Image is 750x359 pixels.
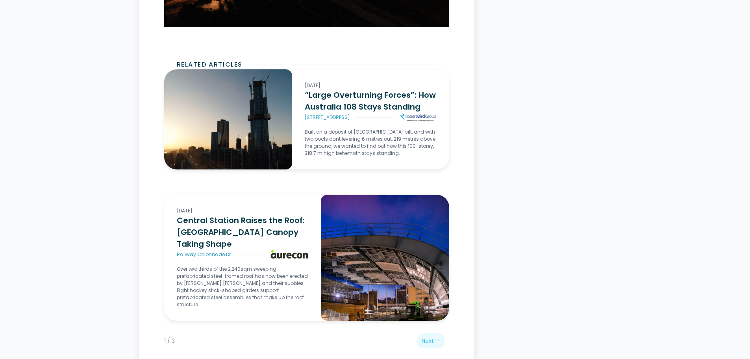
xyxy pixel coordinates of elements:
a: Central Station Raises the Roof: Northern Concourse Canopy Taking Shape[DATE]Central Station Rais... [164,195,449,321]
div: Page 1 of 3 [164,337,175,345]
div: List [164,333,449,348]
div: [STREET_ADDRESS] [305,114,350,121]
h3: Central Station Raises the Roof: [GEOGRAPHIC_DATA] Canopy Taking Shape [177,214,308,250]
a: Next Page [417,333,445,348]
div: [DATE] [177,207,308,214]
img: Central Station Raises the Roof: Northern Concourse Canopy Taking Shape [270,250,308,259]
h2: Related Articles [177,60,243,69]
p: Built on a deposit of [GEOGRAPHIC_DATA] silt, and with two pools cantilevering 6 metres out, 219 ... [305,128,436,157]
p: Over two thirds of the 2,240sqm sweeping prefabricated steel-framed roof has now been erected by ... [177,266,308,308]
img: Central Station Raises the Roof: Northern Concourse Canopy Taking Shape [321,195,449,321]
div: [DATE] [305,82,436,89]
a: “Large Overturning Forces”: How Australia 108 Stays Standing[DATE]“Large Overturning Forces”: How... [164,69,449,169]
img: “Large Overturning Forces”: How Australia 108 Stays Standing [164,69,293,169]
div: Railway Colonnade Dr [177,251,231,258]
div: Next [422,337,434,345]
h3: “Large Overturning Forces”: How Australia 108 Stays Standing [305,89,436,113]
img: “Large Overturning Forces”: How Australia 108 Stays Standing [399,113,437,122]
